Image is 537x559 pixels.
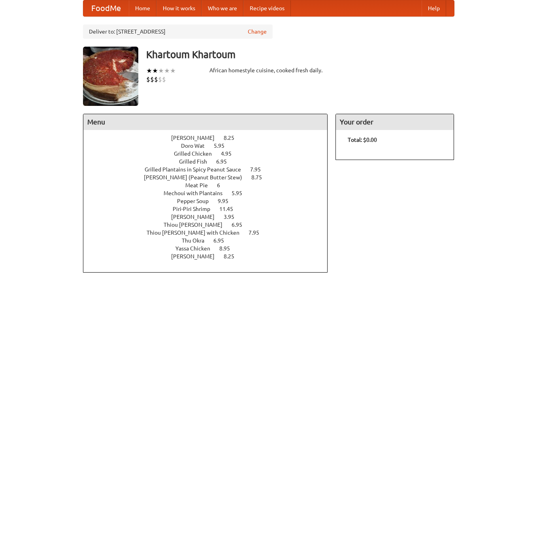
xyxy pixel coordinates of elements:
a: Grilled Chicken 4.95 [174,151,246,157]
a: Home [129,0,156,16]
img: angular.jpg [83,47,138,106]
span: 6 [217,182,228,188]
a: Who we are [202,0,243,16]
span: [PERSON_NAME] [171,214,222,220]
a: Recipe videos [243,0,291,16]
span: 8.25 [224,253,242,260]
span: 3.95 [224,214,242,220]
span: 6.95 [213,237,232,244]
a: [PERSON_NAME] 8.25 [171,253,249,260]
span: 8.95 [219,245,238,252]
a: [PERSON_NAME] (Peanut Butter Stew) 8.75 [144,174,277,181]
b: Total: $0.00 [348,137,377,143]
h4: Menu [83,114,328,130]
li: $ [150,75,154,84]
span: Meat Pie [185,182,216,188]
a: Grilled Fish 6.95 [179,158,241,165]
span: Grilled Chicken [174,151,220,157]
a: Thiou [PERSON_NAME] with Chicken 7.95 [147,230,274,236]
span: 4.95 [221,151,239,157]
h4: Your order [336,114,454,130]
a: [PERSON_NAME] 8.25 [171,135,249,141]
span: [PERSON_NAME] (Peanut Butter Stew) [144,174,250,181]
span: Thiou [PERSON_NAME] [164,222,230,228]
span: 9.95 [218,198,236,204]
span: 5.95 [232,190,250,196]
li: $ [154,75,158,84]
li: ★ [146,66,152,75]
li: ★ [170,66,176,75]
a: Thu Okra 6.95 [182,237,239,244]
span: 5.95 [214,143,232,149]
span: Mechoui with Plantains [164,190,230,196]
a: Yassa Chicken 8.95 [175,245,245,252]
a: Grilled Plantains in Spicy Peanut Sauce 7.95 [145,166,275,173]
a: Help [422,0,446,16]
span: 6.95 [232,222,250,228]
a: Pepper Soup 9.95 [177,198,243,204]
a: Change [248,28,267,36]
a: How it works [156,0,202,16]
a: Mechoui with Plantains 5.95 [164,190,257,196]
li: ★ [158,66,164,75]
span: 8.25 [224,135,242,141]
span: Grilled Plantains in Spicy Peanut Sauce [145,166,249,173]
span: Thu Okra [182,237,212,244]
span: Grilled Fish [179,158,215,165]
li: $ [158,75,162,84]
a: [PERSON_NAME] 3.95 [171,214,249,220]
h3: Khartoum Khartoum [146,47,454,62]
span: 11.45 [219,206,241,212]
span: 8.75 [251,174,270,181]
span: Doro Wat [181,143,213,149]
li: $ [162,75,166,84]
a: Thiou [PERSON_NAME] 6.95 [164,222,257,228]
span: Thiou [PERSON_NAME] with Chicken [147,230,247,236]
span: Piri-Piri Shrimp [173,206,218,212]
li: ★ [152,66,158,75]
span: 6.95 [216,158,235,165]
a: Doro Wat 5.95 [181,143,239,149]
div: African homestyle cuisine, cooked fresh daily. [209,66,328,74]
a: Piri-Piri Shrimp 11.45 [173,206,248,212]
a: FoodMe [83,0,129,16]
span: 7.95 [249,230,267,236]
li: $ [146,75,150,84]
div: Deliver to: [STREET_ADDRESS] [83,24,273,39]
span: Yassa Chicken [175,245,218,252]
a: Meat Pie 6 [185,182,235,188]
li: ★ [164,66,170,75]
span: [PERSON_NAME] [171,253,222,260]
span: [PERSON_NAME] [171,135,222,141]
span: Pepper Soup [177,198,217,204]
span: 7.95 [250,166,269,173]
